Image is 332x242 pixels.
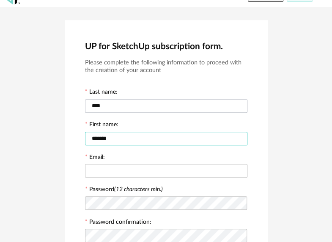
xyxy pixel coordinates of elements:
[85,154,105,162] label: Email:
[85,41,247,52] h2: UP for SketchUp subscription form.
[114,186,163,192] i: (12 characters min.)
[85,89,118,97] label: Last name:
[85,219,151,227] label: Password confirmation:
[89,186,163,192] label: Password
[85,59,247,75] h3: Please complete the following information to proceed with the creation of your account
[85,122,118,129] label: First name:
